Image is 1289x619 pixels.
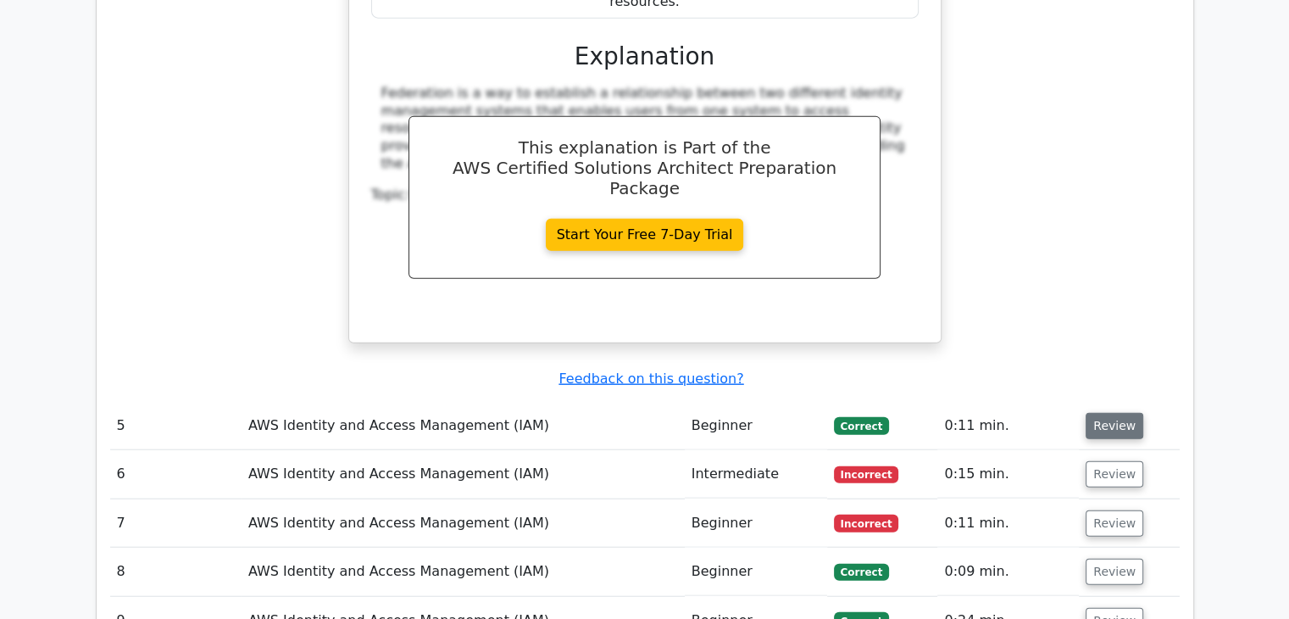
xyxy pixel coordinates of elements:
button: Review [1086,461,1143,488]
div: Federation is a way to establish a relationship between two different identity management systems... [381,85,908,173]
span: Correct [834,417,889,434]
td: AWS Identity and Access Management (IAM) [242,499,685,548]
td: 7 [110,499,242,548]
span: Incorrect [834,515,899,532]
td: Beginner [685,548,827,596]
td: AWS Identity and Access Management (IAM) [242,402,685,450]
button: Review [1086,510,1143,537]
td: AWS Identity and Access Management (IAM) [242,548,685,596]
td: 0:11 min. [937,499,1079,548]
td: 6 [110,450,242,499]
td: 0:09 min. [937,548,1079,596]
span: Correct [834,564,889,581]
td: 0:15 min. [937,450,1079,499]
td: 8 [110,548,242,596]
div: Topic: [371,187,919,204]
button: Review [1086,559,1143,585]
td: AWS Identity and Access Management (IAM) [242,450,685,499]
td: Beginner [685,499,827,548]
a: Feedback on this question? [558,371,743,387]
button: Review [1086,413,1143,439]
h3: Explanation [381,42,908,71]
td: Beginner [685,402,827,450]
span: Incorrect [834,466,899,483]
a: Start Your Free 7-Day Trial [546,219,744,251]
td: 0:11 min. [937,402,1079,450]
td: 5 [110,402,242,450]
td: Intermediate [685,450,827,499]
